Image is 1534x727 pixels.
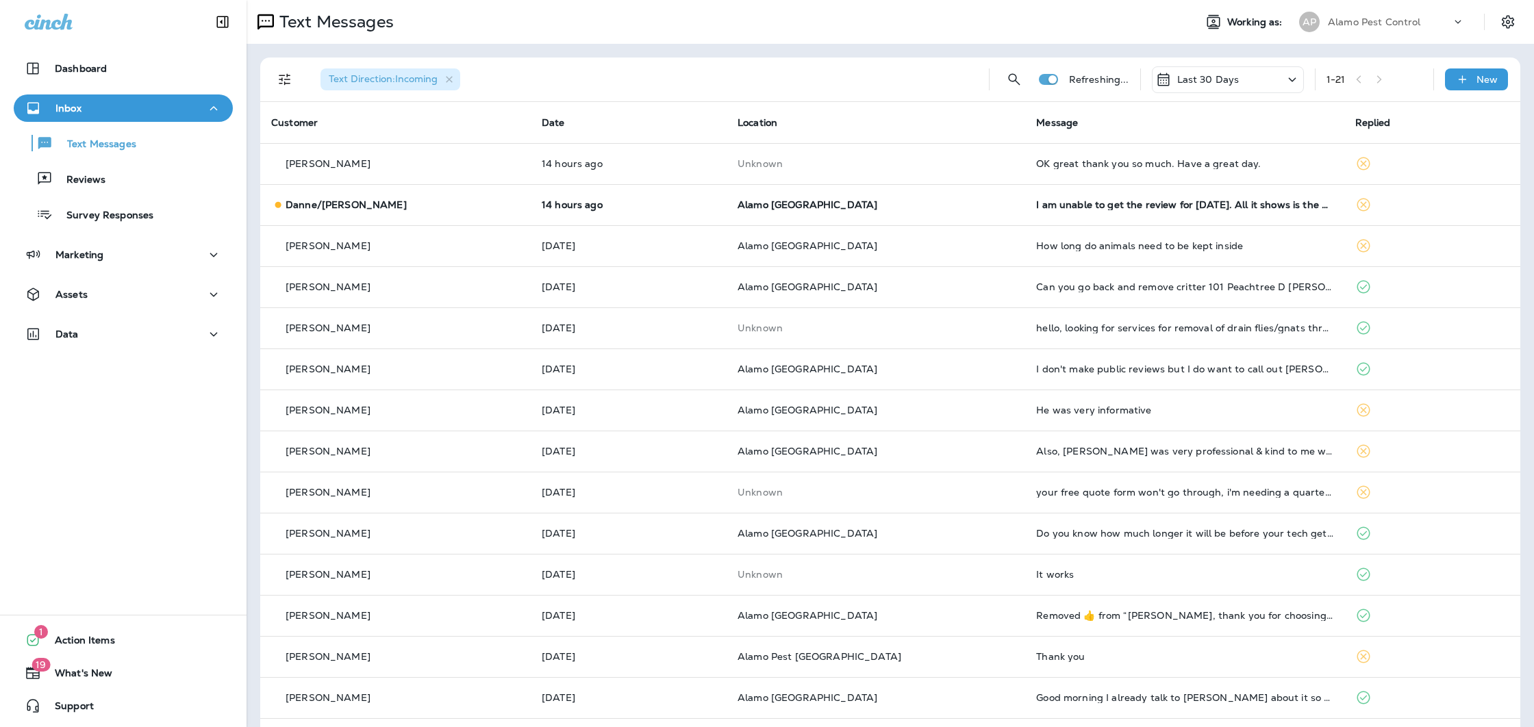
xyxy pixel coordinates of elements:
p: Data [55,329,79,340]
div: hello, looking for services for removal of drain flies/gnats throughout the house [1036,322,1333,333]
p: [PERSON_NAME] [286,446,370,457]
span: What's New [41,667,112,684]
p: Aug 14, 2025 11:43 AM [542,405,716,416]
div: AP [1299,12,1320,32]
span: Alamo [GEOGRAPHIC_DATA] [738,281,877,293]
div: 1 - 21 [1326,74,1346,85]
p: Text Messages [53,138,136,151]
span: Date [542,116,565,129]
span: Alamo [GEOGRAPHIC_DATA] [738,240,877,252]
p: This customer does not have a last location and the phone number they messaged is not assigned to... [738,487,1014,498]
span: Location [738,116,777,129]
div: Text Direction:Incoming [320,68,460,90]
p: Inbox [55,103,81,114]
p: Reviews [53,174,105,187]
p: Assets [55,289,88,300]
p: Danne/[PERSON_NAME] [286,199,407,210]
p: Aug 21, 2025 02:49 PM [542,240,716,251]
div: I am unable to get the review for today. All it shows is the previous one for Oscar. Please help. [1036,199,1333,210]
span: Alamo [GEOGRAPHIC_DATA] [738,691,877,704]
button: Dashboard [14,55,233,82]
span: Alamo [GEOGRAPHIC_DATA] [738,404,877,416]
p: [PERSON_NAME] [286,281,370,292]
div: Good morning I already talk to kara about it so thank you [1036,692,1333,703]
span: Alamo [GEOGRAPHIC_DATA] [738,363,877,375]
span: 19 [32,658,50,672]
p: Aug 12, 2025 04:17 PM [542,487,716,498]
span: Customer [271,116,318,129]
button: Marketing [14,241,233,268]
span: Alamo [GEOGRAPHIC_DATA] [738,527,877,539]
div: Also, Alex was very professional & kind to me when I couldn't easily find my notes regarding the ... [1036,446,1333,457]
span: Action Items [41,635,115,651]
div: He was very informative [1036,405,1333,416]
p: Aug 12, 2025 01:56 PM [542,528,716,539]
p: Survey Responses [53,209,153,222]
p: [PERSON_NAME] [286,651,370,662]
button: Collapse Sidebar [203,8,242,36]
span: Replied [1355,116,1391,129]
p: Aug 25, 2025 05:33 PM [542,158,716,169]
p: Aug 12, 2025 06:55 PM [542,446,716,457]
p: This customer does not have a last location and the phone number they messaged is not assigned to... [738,322,1014,333]
button: Filters [271,66,299,93]
button: 1Action Items [14,626,233,654]
p: [PERSON_NAME] [286,158,370,169]
span: 1 [34,625,48,639]
button: Reviews [14,164,233,193]
p: This customer does not have a last location and the phone number they messaged is not assigned to... [738,569,1014,580]
span: Support [41,700,94,717]
button: Text Messages [14,129,233,157]
div: Removed ‌👍‌ from “ Steve, thank you for choosing Alamo Termite & Pest Control! We're excited to s... [1036,610,1333,621]
p: Dashboard [55,63,107,74]
span: Alamo Pest [GEOGRAPHIC_DATA] [738,650,901,663]
p: Aug 8, 2025 10:23 AM [542,692,716,703]
p: Aug 16, 2025 05:46 PM [542,363,716,374]
button: 19What's New [14,659,233,687]
p: [PERSON_NAME] [286,322,370,333]
div: Do you know how much longer it will be before your tech gets here? [1036,528,1333,539]
button: Inbox [14,94,233,122]
p: [PERSON_NAME] [286,692,370,703]
p: [PERSON_NAME] [286,405,370,416]
div: Can you go back and remove critter 101 Peachtree D Tenant reported he still hears it [1036,281,1333,292]
span: Message [1036,116,1078,129]
p: Aug 12, 2025 10:18 AM [542,569,716,580]
p: Text Messages [274,12,394,32]
p: Aug 8, 2025 12:06 PM [542,651,716,662]
div: your free quote form won't go through, i'm needing a quarterly control for regular bugs [1036,487,1333,498]
button: Assets [14,281,233,308]
p: [PERSON_NAME] [286,569,370,580]
p: [PERSON_NAME] [286,363,370,374]
span: Alamo [GEOGRAPHIC_DATA] [738,445,877,457]
span: Working as: [1227,16,1285,28]
p: [PERSON_NAME] [286,528,370,539]
span: Alamo [GEOGRAPHIC_DATA] [738,609,877,622]
div: It works [1036,569,1333,580]
p: Refreshing... [1069,74,1129,85]
span: Text Direction : Incoming [329,73,438,85]
button: Data [14,320,233,348]
p: [PERSON_NAME] [286,487,370,498]
div: Thank you [1036,651,1333,662]
span: Alamo [GEOGRAPHIC_DATA] [738,199,877,211]
p: Aug 18, 2025 07:43 PM [542,322,716,333]
p: New [1476,74,1498,85]
div: OK great thank you so much. Have a great day. [1036,158,1333,169]
p: Aug 11, 2025 10:46 AM [542,610,716,621]
p: Marketing [55,249,103,260]
p: Alamo Pest Control [1328,16,1421,27]
div: How long do animals need to be kept inside [1036,240,1333,251]
p: [PERSON_NAME] [286,240,370,251]
p: Aug 20, 2025 08:27 PM [542,281,716,292]
p: Aug 25, 2025 05:31 PM [542,199,716,210]
div: I don't make public reviews but I do want to call out Daniel's professional performance. He did a... [1036,363,1333,374]
button: Survey Responses [14,200,233,229]
button: Support [14,692,233,719]
p: [PERSON_NAME] [286,610,370,621]
button: Search Messages [1001,66,1028,93]
button: Settings [1496,10,1520,34]
p: This customer does not have a last location and the phone number they messaged is not assigned to... [738,158,1014,169]
p: Last 30 Days [1177,74,1240,85]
